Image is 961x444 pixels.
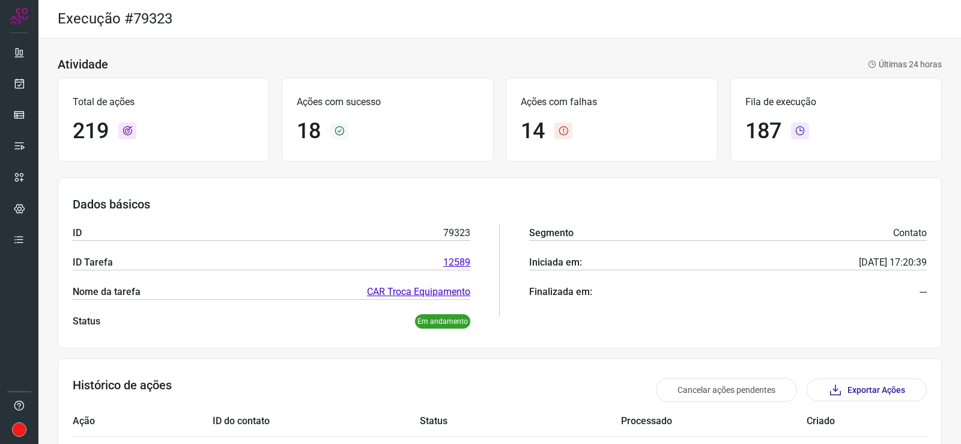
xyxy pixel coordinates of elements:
[529,255,582,270] p: Iniciada em:
[73,285,141,299] p: Nome da tarefa
[859,255,927,270] p: [DATE] 17:20:39
[415,314,470,329] p: Em andamento
[73,226,82,240] p: ID
[213,407,420,436] td: ID do contato
[529,285,592,299] p: Finalizada em:
[12,422,26,437] img: 08c3c19c1da11da3e9629fe120d1d015.png
[297,95,478,109] p: Ações com sucesso
[10,7,28,25] img: Logo
[367,285,470,299] a: CAR Troca Equipamento
[73,197,927,211] h3: Dados básicos
[807,407,891,436] td: Criado
[529,226,574,240] p: Segmento
[807,379,927,401] button: Exportar Ações
[73,314,100,329] p: Status
[443,226,470,240] p: 79323
[656,378,797,402] button: Cancelar ações pendentes
[621,407,807,436] td: Processado
[521,118,545,144] h1: 14
[58,57,108,71] h3: Atividade
[297,118,321,144] h1: 18
[893,226,927,240] p: Contato
[521,95,702,109] p: Ações com falhas
[73,95,254,109] p: Total de ações
[58,10,172,28] h2: Execução #79323
[73,255,113,270] p: ID Tarefa
[443,255,470,270] a: 12589
[868,58,942,71] p: Últimas 24 horas
[920,285,927,299] p: ---
[745,118,781,144] h1: 187
[73,407,213,436] td: Ação
[73,378,172,402] h3: Histórico de ações
[73,118,109,144] h1: 219
[420,407,621,436] td: Status
[745,95,927,109] p: Fila de execução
